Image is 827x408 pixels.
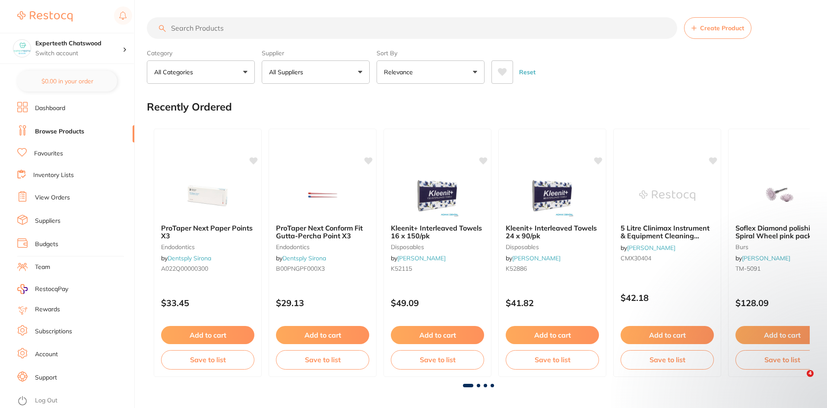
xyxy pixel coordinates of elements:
button: Save to list [391,350,484,369]
b: ProTaper Next Conform Fit Gutta-Percha Point X3 [276,224,369,240]
img: Kleenit+ Interleaved Towels 16 x 150/pk [409,174,466,217]
label: Category [147,49,255,57]
a: Dashboard [35,104,65,113]
a: Log Out [35,396,57,405]
span: by [391,254,446,262]
iframe: Intercom notifications message [650,197,823,385]
button: Log Out [17,394,132,408]
button: Add to cart [391,326,484,344]
button: Create Product [684,17,751,39]
small: disposables [391,244,484,250]
a: View Orders [35,193,70,202]
img: 5 Litre Clinimax Instrument & Equipment Cleaning Detergent [639,174,695,217]
a: Rewards [35,305,60,314]
p: Relevance [384,68,416,76]
h4: Experteeth Chatswood [35,39,123,48]
button: Add to cart [276,326,369,344]
button: Relevance [377,60,485,84]
span: by [506,254,561,262]
img: Restocq Logo [17,11,73,22]
button: All Suppliers [262,60,370,84]
a: Support [35,373,57,382]
img: RestocqPay [17,284,28,294]
span: by [161,254,211,262]
small: K52886 [506,265,599,272]
b: 5 Litre Clinimax Instrument & Equipment Cleaning Detergent [621,224,714,240]
button: Add to cart [506,326,599,344]
button: Save to list [621,350,714,369]
p: $33.45 [161,298,254,308]
small: B00PNGPF000X3 [276,265,369,272]
a: Browse Products [35,127,84,136]
img: Experteeth Chatswood [13,40,31,57]
p: All Categories [154,68,196,76]
button: Save to list [276,350,369,369]
button: All Categories [147,60,255,84]
iframe: Intercom live chat [789,370,810,391]
button: Save to list [161,350,254,369]
small: CMX30404 [621,255,714,262]
small: disposables [506,244,599,250]
a: Restocq Logo [17,6,73,26]
img: ProTaper Next Conform Fit Gutta-Percha Point X3 [295,174,351,217]
b: Kleenit+ Interleaved Towels 24 x 90/pk [506,224,599,240]
a: Account [35,350,58,359]
p: $42.18 [621,293,714,303]
b: Kleenit+ Interleaved Towels 16 x 150/pk [391,224,484,240]
button: Add to cart [161,326,254,344]
a: Favourites [34,149,63,158]
a: Subscriptions [35,327,72,336]
p: $41.82 [506,298,599,308]
span: Create Product [700,25,744,32]
button: Add to cart [621,326,714,344]
p: All Suppliers [269,68,307,76]
label: Supplier [262,49,370,57]
img: ProTaper Next Paper Points X3 [180,174,236,217]
h2: Recently Ordered [147,101,232,113]
span: 4 [807,370,814,377]
small: A022Q00000300 [161,265,254,272]
a: [PERSON_NAME] [512,254,561,262]
label: Sort By [377,49,485,57]
a: Dentsply Sirona [282,254,326,262]
p: Switch account [35,49,123,58]
img: Soflex Diamond polishing Spiral Wheel pink pack of 15 [754,174,810,217]
b: ProTaper Next Paper Points X3 [161,224,254,240]
a: Team [35,263,50,272]
span: RestocqPay [35,285,68,294]
button: Reset [516,60,538,84]
a: Inventory Lists [33,171,74,180]
button: Save to list [506,350,599,369]
button: $0.00 in your order [17,71,117,92]
span: by [276,254,326,262]
span: by [621,244,675,252]
small: K52115 [391,265,484,272]
a: [PERSON_NAME] [627,244,675,252]
input: Search Products [147,17,677,39]
a: Suppliers [35,217,60,225]
small: endodontics [276,244,369,250]
small: endodontics [161,244,254,250]
img: Kleenit+ Interleaved Towels 24 x 90/pk [524,174,580,217]
p: $29.13 [276,298,369,308]
a: Budgets [35,240,58,249]
a: RestocqPay [17,284,68,294]
a: Dentsply Sirona [168,254,211,262]
p: $49.09 [391,298,484,308]
a: [PERSON_NAME] [397,254,446,262]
